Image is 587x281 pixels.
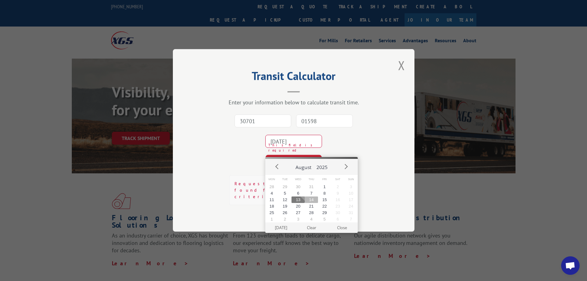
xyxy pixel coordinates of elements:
button: 6 [291,190,305,196]
button: Next [341,162,350,171]
button: Prev [273,162,282,171]
button: 4 [305,216,318,222]
button: 4 [265,190,279,196]
button: 30 [331,209,344,216]
span: Sun [344,175,358,184]
button: 14 [305,196,318,203]
button: 15 [318,196,331,203]
button: 28 [305,209,318,216]
button: 1 [265,216,279,222]
button: 22 [318,203,331,209]
input: Dest. Zip [296,115,353,128]
button: 30 [291,184,305,190]
button: 13 [291,196,305,203]
span: This field is required [268,143,322,153]
input: Tender Date [265,135,322,148]
span: Thu [305,175,318,184]
button: 26 [278,209,291,216]
button: 2 [278,216,291,222]
span: Fri [318,175,331,184]
button: 3 [291,216,305,222]
button: 21 [305,203,318,209]
button: Clear [296,222,327,233]
button: 9 [331,190,344,196]
button: 8 [318,190,331,196]
button: 5 [318,216,331,222]
span: Sat [331,175,344,184]
button: Close modal [396,57,407,74]
button: Close [327,222,357,233]
span: Tue [278,175,291,184]
span: Mon [265,175,279,184]
button: 2 [331,184,344,190]
button: 23 [331,203,344,209]
button: 5 [278,190,291,196]
button: 31 [344,209,358,216]
button: 27 [291,209,305,216]
button: August [293,159,314,173]
button: 1 [318,184,331,190]
button: 10 [344,190,358,196]
button: 17 [344,196,358,203]
button: 7 [344,216,358,222]
div: Request error: No data was found for the specified criteria. [229,176,358,205]
a: Open chat [561,256,580,275]
button: 24 [344,203,358,209]
button: 18 [265,203,279,209]
div: Enter your information below to calculate transit time. [204,99,384,106]
button: CALCULATE TRANSIT [266,155,322,168]
input: Origin Zip [234,115,291,128]
h2: Transit Calculator [204,72,384,83]
button: 16 [331,196,344,203]
button: 6 [331,216,344,222]
button: 20 [291,203,305,209]
button: 2025 [314,159,330,173]
button: 29 [278,184,291,190]
button: 11 [265,196,279,203]
button: [DATE] [266,222,296,233]
button: 19 [278,203,291,209]
button: 29 [318,209,331,216]
span: Wed [291,175,305,184]
button: 28 [265,184,279,190]
button: 31 [305,184,318,190]
button: 25 [265,209,279,216]
button: 3 [344,184,358,190]
button: 7 [305,190,318,196]
button: 12 [278,196,291,203]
